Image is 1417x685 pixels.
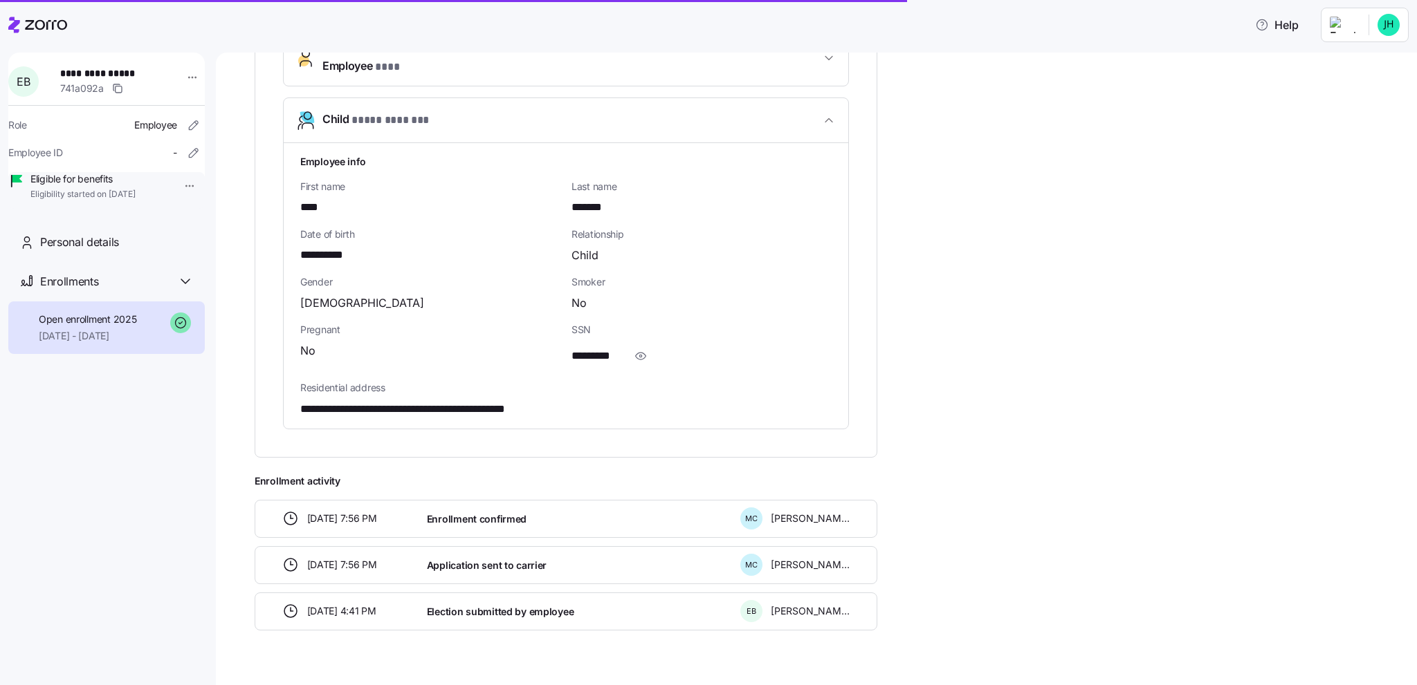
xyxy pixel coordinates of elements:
[255,474,877,488] span: Enrollment activity
[1244,11,1310,39] button: Help
[39,312,136,326] span: Open enrollment 2025
[322,111,430,129] span: Child
[8,146,63,160] span: Employee ID
[40,234,119,251] span: Personal details
[300,154,832,169] h1: Employee info
[40,273,98,290] span: Enrollments
[771,512,850,525] span: [PERSON_NAME]
[307,604,376,618] span: [DATE] 4:41 PM
[572,294,587,312] span: No
[8,118,27,132] span: Role
[300,227,560,241] span: Date of birth
[30,172,136,186] span: Eligible for benefits
[60,82,104,95] span: 741a092a
[771,604,850,618] span: [PERSON_NAME]
[572,180,832,194] span: Last name
[134,118,177,132] span: Employee
[307,512,377,525] span: [DATE] 7:56 PM
[300,275,560,289] span: Gender
[745,515,758,523] span: M C
[173,146,177,160] span: -
[300,180,560,194] span: First name
[17,76,30,87] span: E B
[572,227,832,241] span: Relationship
[745,561,758,569] span: M C
[30,189,136,200] span: Eligibility started on [DATE]
[300,294,424,312] span: [DEMOGRAPHIC_DATA]
[300,323,560,337] span: Pregnant
[572,247,598,264] span: Child
[572,323,832,337] span: SSN
[427,559,547,572] span: Application sent to carrier
[300,342,316,359] span: No
[427,512,527,526] span: Enrollment confirmed
[771,558,850,572] span: [PERSON_NAME]
[427,605,574,619] span: Election submitted by employee
[572,275,832,289] span: Smoker
[39,329,136,343] span: [DATE] - [DATE]
[300,381,832,395] span: Residential address
[1330,17,1357,33] img: Employer logo
[1378,14,1400,36] img: 8c8e6c77ffa765d09eea4464d202a615
[1255,17,1299,33] span: Help
[307,558,377,572] span: [DATE] 7:56 PM
[747,608,756,615] span: E B
[322,41,450,75] span: Employee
